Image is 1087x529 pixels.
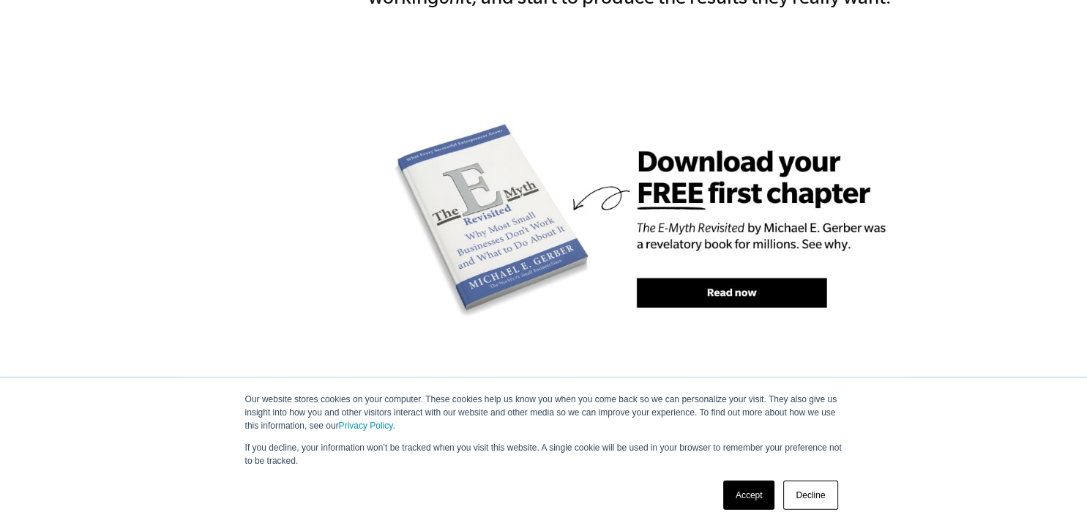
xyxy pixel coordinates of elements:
a: Decline [783,481,837,510]
img: New call-to-action [368,56,954,394]
p: If you decline, your information won’t be tracked when you visit this website. A single cookie wi... [245,441,843,467]
a: Privacy Policy [339,421,393,431]
a: Accept [723,481,775,510]
p: Our website stores cookies on your computer. These cookies help us know you when you come back so... [245,393,843,432]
